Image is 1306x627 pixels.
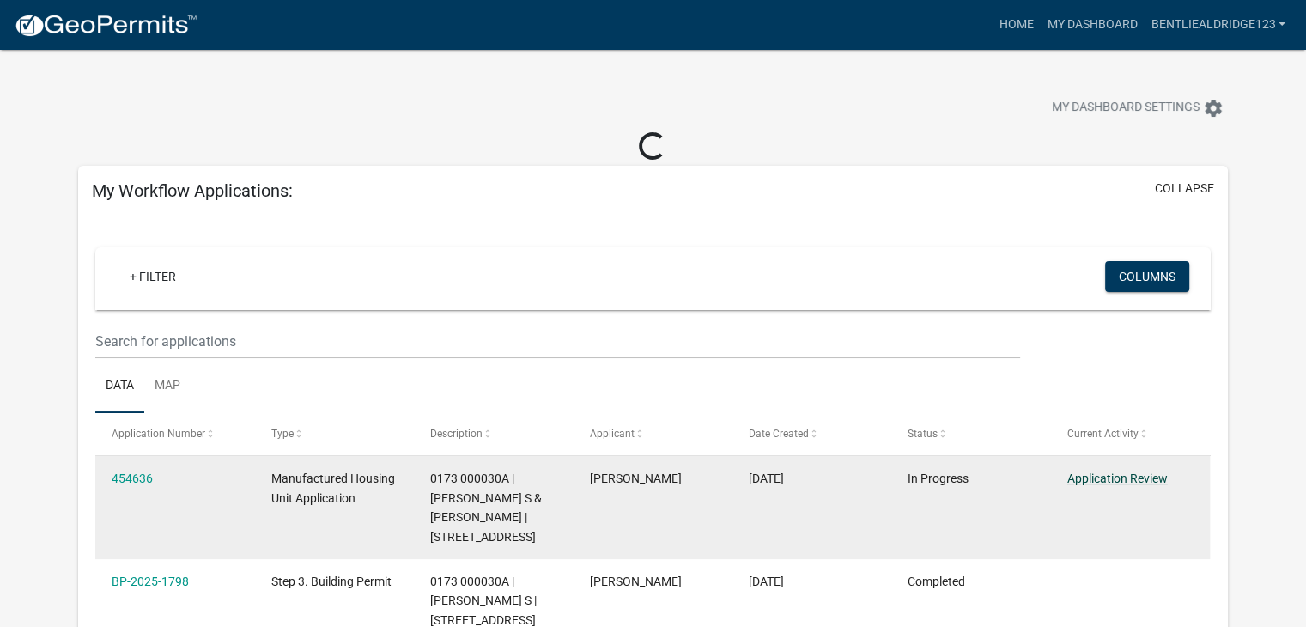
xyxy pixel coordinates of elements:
span: Manufactured Housing Unit Application [271,472,395,505]
a: + Filter [116,261,190,292]
datatable-header-cell: Applicant [573,413,732,454]
span: Description [430,428,483,440]
span: Bentlie Aldridge [590,575,682,588]
datatable-header-cell: Status [891,413,1050,454]
button: My Dashboard Settingssettings [1038,91,1237,125]
a: Home [992,9,1040,41]
a: My Dashboard [1040,9,1144,41]
a: bentliealdridge123 [1144,9,1292,41]
span: In Progress [908,472,969,485]
a: BP-2025-1798 [112,575,189,588]
datatable-header-cell: Date Created [732,413,891,454]
a: Map [144,359,191,414]
datatable-header-cell: Type [254,413,413,454]
span: Date Created [749,428,809,440]
span: Type [271,428,294,440]
input: Search for applications [95,324,1020,359]
datatable-header-cell: Description [414,413,573,454]
span: My Dashboard Settings [1052,98,1200,119]
datatable-header-cell: Current Activity [1051,413,1210,454]
datatable-header-cell: Application Number [95,413,254,454]
span: Bentlie Aldridge [590,472,682,485]
a: Data [95,359,144,414]
span: Step 3. Building Permit [271,575,392,588]
h5: My Workflow Applications: [92,180,293,201]
span: 0173 000030A | COLE JANETTE S & BENTLIE COLE ALDRIDGE | 203 BIG SPRINGS-MOUNTVILLE RD [430,472,542,544]
a: Application Review [1067,472,1168,485]
span: Current Activity [1067,428,1139,440]
i: settings [1203,98,1224,119]
span: 07/24/2025 [749,472,784,485]
span: Status [908,428,938,440]
span: Applicant [590,428,635,440]
a: 454636 [112,472,153,485]
span: 03/03/2025 [749,575,784,588]
button: collapse [1155,180,1214,198]
span: Application Number [112,428,205,440]
button: Columns [1105,261,1189,292]
span: Completed [908,575,965,588]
